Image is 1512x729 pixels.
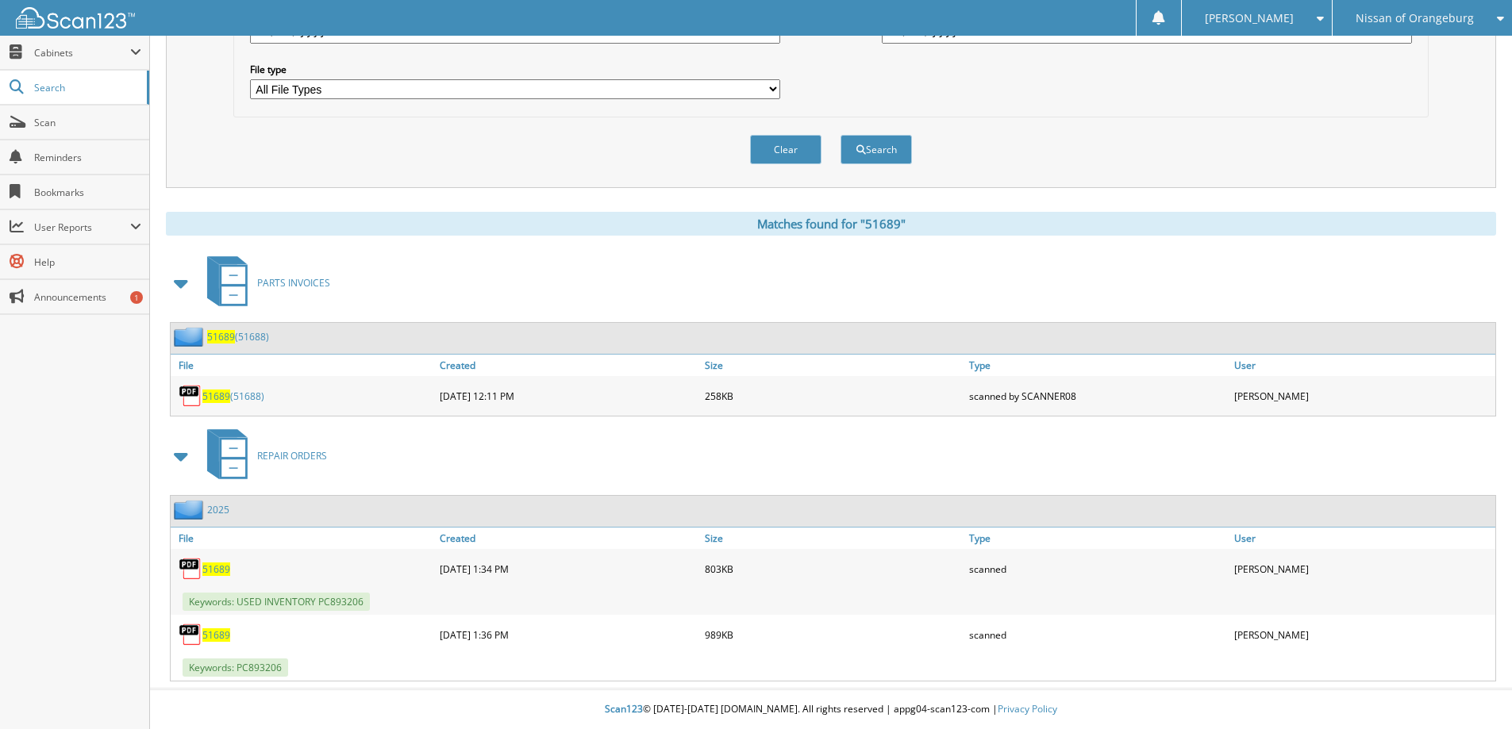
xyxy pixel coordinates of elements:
[1230,355,1495,376] a: User
[701,355,966,376] a: Size
[207,330,235,343] span: 51689
[202,628,230,642] a: 51689
[1433,653,1512,729] iframe: Chat Widget
[183,658,288,677] span: Keywords: PC893206
[202,389,230,403] span: 51689
[965,528,1230,549] a: Type
[1230,553,1495,585] div: [PERSON_NAME]
[1205,13,1294,23] span: [PERSON_NAME]
[202,389,264,403] a: 51689(51688)
[198,424,327,487] a: REPAIR ORDERS
[174,500,207,520] img: folder2.png
[965,355,1230,376] a: Type
[701,553,966,585] div: 803KB
[605,702,643,716] span: Scan123
[436,528,701,549] a: Created
[179,623,202,647] img: PDF.png
[207,330,269,343] a: 51689(51688)
[701,528,966,549] a: Size
[998,702,1057,716] a: Privacy Policy
[965,619,1230,650] div: scanned
[1230,380,1495,412] div: [PERSON_NAME]
[130,291,143,304] div: 1
[436,553,701,585] div: [DATE] 1:34 PM
[965,380,1230,412] div: scanned by SCANNER08
[171,528,436,549] a: File
[1230,528,1495,549] a: User
[34,151,141,164] span: Reminders
[436,380,701,412] div: [DATE] 12:11 PM
[16,7,135,29] img: scan123-logo-white.svg
[174,327,207,347] img: folder2.png
[207,503,229,516] a: 2025
[150,690,1512,729] div: © [DATE]-[DATE] [DOMAIN_NAME]. All rights reserved | appg04-scan123-com |
[750,135,821,164] button: Clear
[202,562,230,576] a: 51689
[250,63,780,76] label: File type
[701,619,966,650] div: 989KB
[1356,13,1474,23] span: Nissan of Orangeburg
[701,380,966,412] div: 258KB
[257,449,327,462] span: REPAIR ORDERS
[436,619,701,650] div: [DATE] 1:36 PM
[436,355,701,376] a: Created
[179,557,202,581] img: PDF.png
[841,135,912,164] button: Search
[179,384,202,408] img: PDF.png
[1230,619,1495,650] div: [PERSON_NAME]
[965,553,1230,585] div: scanned
[171,355,436,376] a: File
[34,46,130,59] span: Cabinets
[183,593,370,611] span: Keywords: USED INVENTORY PC893206
[198,251,330,314] a: PARTS INVOICES
[166,212,1496,236] div: Matches found for "51689"
[257,276,330,290] span: PARTS INVOICES
[34,116,141,129] span: Scan
[34,81,139,94] span: Search
[34,186,141,199] span: Bookmarks
[34,290,141,304] span: Announcements
[34,255,141,269] span: Help
[34,221,130,234] span: User Reports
